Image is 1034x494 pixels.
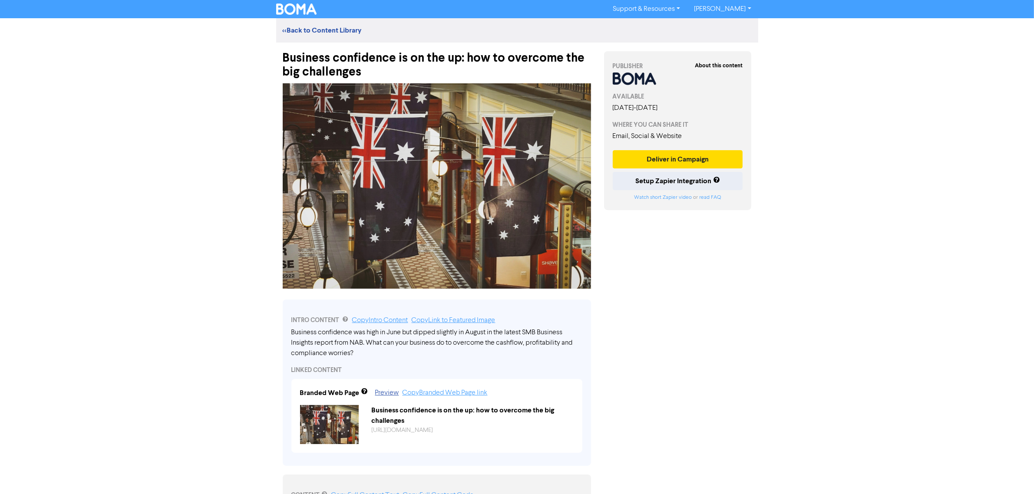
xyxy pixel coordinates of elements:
[291,315,582,326] div: INTRO CONTENT
[699,195,721,200] a: read FAQ
[634,195,692,200] a: Watch short Zapier video
[276,3,317,15] img: BOMA Logo
[695,62,743,69] strong: About this content
[606,2,687,16] a: Support & Resources
[352,317,408,324] a: Copy Intro Content
[291,327,582,359] div: Business confidence was high in June but dipped slightly in August in the latest SMB Business Ins...
[365,426,580,435] div: https://public2.bomamarketing.com/cp/22fIwy1QBeyvnNPWWbpiZn?sa=VMgytnF0
[283,26,362,35] a: <<Back to Content Library
[613,120,743,129] div: WHERE YOU CAN SHARE IT
[365,405,580,426] div: Business confidence is on the up: how to overcome the big challenges
[412,317,496,324] a: Copy Link to Featured Image
[613,172,743,190] button: Setup Zapier Integration
[291,366,582,375] div: LINKED CONTENT
[613,103,743,113] div: [DATE] - [DATE]
[687,2,758,16] a: [PERSON_NAME]
[613,92,743,101] div: AVAILABLE
[613,62,743,71] div: PUBLISHER
[991,452,1034,494] iframe: Chat Widget
[613,194,743,201] div: or
[283,43,591,79] div: Business confidence is on the up: how to overcome the big challenges
[375,389,399,396] a: Preview
[300,388,360,398] div: Branded Web Page
[613,131,743,142] div: Email, Social & Website
[372,427,433,433] a: [URL][DOMAIN_NAME]
[613,150,743,168] button: Deliver in Campaign
[403,389,488,396] a: Copy Branded Web Page link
